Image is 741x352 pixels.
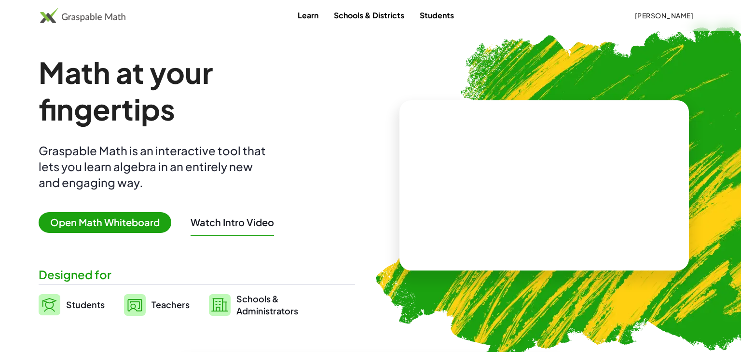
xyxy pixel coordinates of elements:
a: Schools &Administrators [209,293,298,317]
span: [PERSON_NAME] [634,11,693,20]
h1: Math at your fingertips [39,54,345,127]
a: Schools & Districts [326,6,412,24]
button: [PERSON_NAME] [627,7,701,24]
a: Open Math Whiteboard [39,218,179,228]
img: svg%3e [124,294,146,316]
div: Designed for [39,267,355,283]
button: Watch Intro Video [191,216,274,229]
span: Students [66,299,105,310]
a: Learn [290,6,326,24]
span: Schools & Administrators [236,293,298,317]
a: Students [412,6,462,24]
img: svg%3e [39,294,60,315]
span: Open Math Whiteboard [39,212,171,233]
img: svg%3e [209,294,231,316]
a: Teachers [124,293,190,317]
span: Teachers [151,299,190,310]
a: Students [39,293,105,317]
video: What is this? This is dynamic math notation. Dynamic math notation plays a central role in how Gr... [472,149,617,222]
div: Graspable Math is an interactive tool that lets you learn algebra in an entirely new and engaging... [39,143,270,190]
